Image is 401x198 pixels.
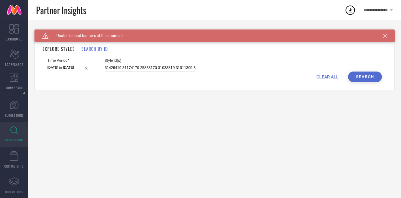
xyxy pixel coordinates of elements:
[47,64,91,71] input: Select time period
[5,190,23,194] span: COLLECTIONS
[43,45,75,52] h1: EXPLORE STYLES
[47,58,91,63] span: Time Period*
[345,4,356,16] div: Open download list
[5,113,24,118] span: SUGGESTIONS
[5,137,23,142] span: INSPIRATION
[6,37,23,41] span: DASHBOARD
[34,29,395,34] div: Back TO Dashboard
[36,4,86,17] span: Partner Insights
[105,64,195,72] input: Enter comma separated style ids e.g. 12345, 67890
[348,72,382,82] button: Search
[49,34,123,38] span: Unable to load banners at this moment
[105,58,195,63] span: Style Id(s)
[5,62,23,67] span: SCORECARDS
[4,164,24,169] span: CDC INSIGHTS
[81,45,108,52] h1: SEARCH BY ID
[6,85,23,90] span: WORKSPACE
[316,74,339,79] span: CLEAR ALL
